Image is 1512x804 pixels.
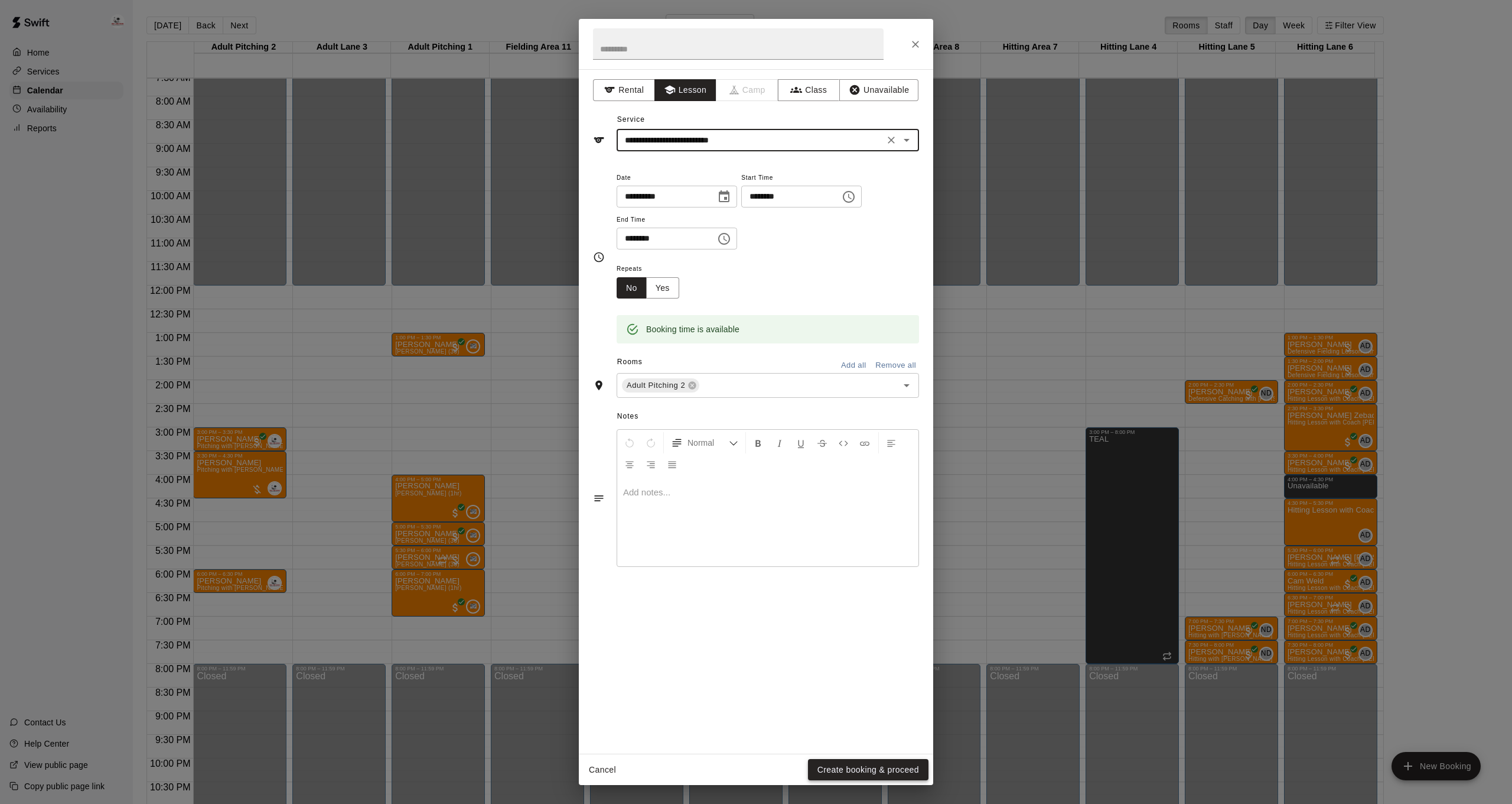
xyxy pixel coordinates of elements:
button: Create booking & proceed [808,759,928,781]
button: Lesson [654,79,716,101]
span: End Time [617,212,737,228]
span: Rooms [617,358,643,366]
span: Normal [687,437,729,449]
button: Insert Link [855,432,875,453]
button: Open [898,132,915,148]
button: Clear [883,132,900,148]
button: Unavailable [839,79,918,101]
button: Cancel [584,759,621,781]
button: Choose time, selected time is 5:30 PM [712,227,736,251]
div: Booking time is available [646,319,739,340]
span: Camps can only be created in the Services page [716,79,778,101]
svg: Rooms [593,380,605,391]
button: Redo [641,432,661,453]
button: Format Bold [748,432,768,453]
button: Choose date, selected date is Oct 13, 2025 [712,185,736,209]
button: Class [778,79,840,101]
span: Date [617,170,737,186]
button: Close [905,34,926,55]
div: Adult Pitching 2 [622,378,699,393]
button: Open [898,377,915,394]
svg: Notes [593,492,605,504]
button: No [617,277,647,299]
span: Notes [617,407,919,426]
button: Choose time, selected time is 4:30 PM [837,185,861,209]
button: Format Italics [770,432,790,453]
button: Add all [835,356,872,375]
button: Format Underline [791,432,811,453]
svg: Timing [593,251,605,263]
span: Adult Pitching 2 [622,380,690,391]
button: Left Align [881,432,901,453]
button: Insert Code [833,432,853,453]
button: Yes [646,277,679,299]
div: outlined button group [617,277,679,299]
button: Justify Align [662,453,682,475]
button: Rental [593,79,655,101]
span: Start Time [741,170,862,186]
span: Repeats [617,261,689,277]
button: Remove all [872,356,919,375]
span: Service [617,115,645,124]
button: Right Align [641,453,661,475]
button: Undo [620,432,640,453]
button: Format Strikethrough [812,432,832,453]
svg: Service [593,134,605,146]
button: Formatting Options [666,432,743,453]
button: Center Align [620,453,640,475]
